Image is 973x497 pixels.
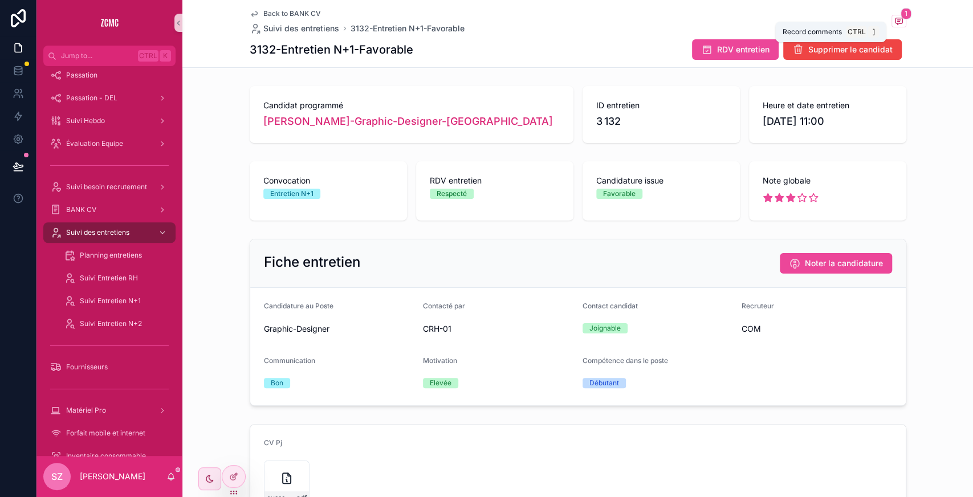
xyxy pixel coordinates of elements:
div: Elevée [430,378,451,388]
span: Recruteur [742,302,774,310]
span: Suivi Entretien RH [80,274,138,283]
div: Bon [271,378,283,388]
span: CRH-01 [423,323,451,335]
span: Candidat programmé [263,100,560,111]
button: Jump to...CtrlK [43,46,176,66]
h2: Fiche entretien [264,253,360,271]
span: Heure et date entretien [763,100,893,111]
div: Débutant [589,378,619,388]
span: Candidature issue [596,175,726,186]
span: Suivi Entretien N+1 [80,296,141,305]
span: ID entretien [596,100,726,111]
span: Convocation [263,175,393,186]
img: App logo [100,14,119,32]
a: Suivi des entretiens [43,222,176,243]
p: [PERSON_NAME] [80,471,145,482]
a: Suivi Hebdo [43,111,176,131]
a: Suivi besoin recrutement [43,177,176,197]
button: 1 [891,15,906,29]
a: Passation [43,65,176,85]
span: Graphic-Designer [264,323,329,335]
span: Évaluation Equipe [66,139,123,148]
span: Record comments [782,27,841,36]
span: Contact candidat [583,302,638,310]
span: Passation [66,71,97,80]
span: Passation - DEL [66,93,117,103]
span: Ctrl [138,50,158,62]
span: Back to BANK CV [263,9,321,18]
a: Planning entretiens [57,245,176,266]
span: SZ [51,470,63,483]
h1: 3132-Entretien N+1-Favorable [250,42,413,58]
span: Suivi besoin recrutement [66,182,147,192]
span: CV Pj [264,438,282,447]
div: Favorable [603,189,636,199]
span: Jump to... [61,51,133,60]
a: Forfait mobile et internet [43,423,176,443]
span: Suivi Hebdo [66,116,105,125]
span: Inventaire consommable [66,451,146,461]
span: Candidature au Poste [264,302,333,310]
span: 1 [901,8,911,19]
a: Suivi Entretien N+2 [57,313,176,334]
span: Supprimer le candidat [808,44,893,55]
span: RDV entretien [717,44,770,55]
span: Ctrl [846,26,866,38]
span: Fournisseurs [66,362,108,372]
span: COM [742,323,761,335]
a: Évaluation Equipe [43,133,176,154]
a: Back to BANK CV [250,9,321,18]
div: scrollable content [36,66,182,456]
div: Entretien N+1 [270,189,314,199]
span: Communication [264,356,315,365]
a: Inventaire consommable [43,446,176,466]
a: Suivi des entretiens [250,23,339,34]
a: Passation - DEL [43,88,176,108]
span: 3 132 [596,113,726,129]
span: Motivation [423,356,457,365]
span: [DATE] 11:00 [763,113,893,129]
a: Suivi Entretien N+1 [57,291,176,311]
a: Matériel Pro [43,400,176,421]
span: BANK CV [66,205,96,214]
div: Joignable [589,323,621,333]
span: Note globale [763,175,893,186]
a: Suivi Entretien RH [57,268,176,288]
button: Noter la candidature [780,253,892,274]
div: Respecté [437,189,467,199]
span: Noter la candidature [805,258,883,269]
span: Contacté par [423,302,465,310]
span: Matériel Pro [66,406,106,415]
span: K [161,51,170,60]
span: RDV entretien [430,175,560,186]
span: Planning entretiens [80,251,142,260]
span: Suivi des entretiens [263,23,339,34]
span: Compétence dans le poste [583,356,668,365]
button: Supprimer le candidat [783,39,902,60]
span: Suivi des entretiens [66,228,129,237]
span: Forfait mobile et internet [66,429,145,438]
a: 3132-Entretien N+1-Favorable [351,23,465,34]
button: RDV entretien [692,39,779,60]
span: Suivi Entretien N+2 [80,319,142,328]
a: [PERSON_NAME]-Graphic-Designer-[GEOGRAPHIC_DATA] [263,113,553,129]
span: ] [869,27,878,36]
a: BANK CV [43,199,176,220]
a: Fournisseurs [43,357,176,377]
